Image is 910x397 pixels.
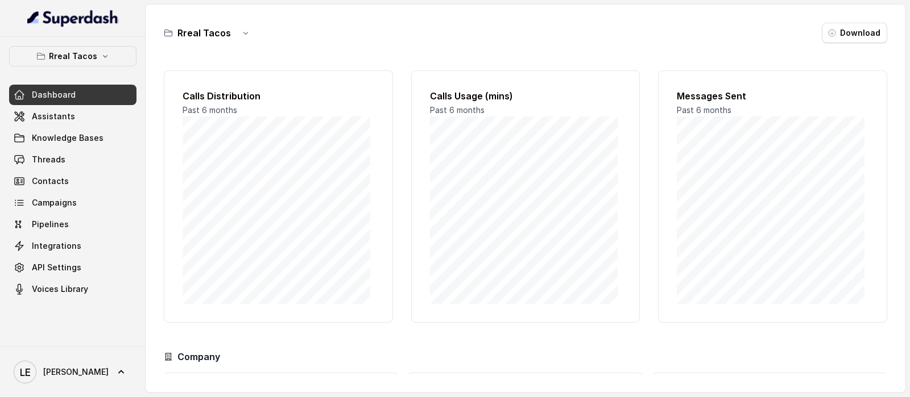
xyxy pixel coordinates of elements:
span: Pipelines [32,219,69,230]
span: Contacts [32,175,69,187]
span: Campaigns [32,197,77,208]
span: Assistants [32,111,75,122]
a: Integrations [9,236,136,256]
span: Voices Library [32,283,88,295]
a: Knowledge Bases [9,128,136,148]
h2: Calls Usage (mins) [430,89,622,103]
span: Past 6 months [430,105,485,115]
h2: Calls Distribution [183,89,374,103]
h3: Company [177,350,220,363]
span: [PERSON_NAME] [43,366,109,378]
span: Integrations [32,240,81,252]
span: Threads [32,154,65,165]
a: Dashboard [9,85,136,105]
button: Download [822,23,887,43]
a: Pipelines [9,214,136,235]
text: LE [20,366,31,378]
span: Past 6 months [677,105,731,115]
span: Knowledge Bases [32,132,104,144]
p: Rreal Tacos [49,49,97,63]
a: Voices Library [9,279,136,299]
a: Contacts [9,171,136,191]
a: Campaigns [9,193,136,213]
span: Dashboard [32,89,76,101]
img: light.svg [27,9,119,27]
a: Assistants [9,106,136,127]
span: Past 6 months [183,105,237,115]
span: API Settings [32,262,81,273]
h3: Rreal Tacos [177,26,231,40]
button: Rreal Tacos [9,46,136,66]
a: Threads [9,149,136,170]
a: [PERSON_NAME] [9,356,136,388]
h2: Messages Sent [677,89,868,103]
a: API Settings [9,257,136,278]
